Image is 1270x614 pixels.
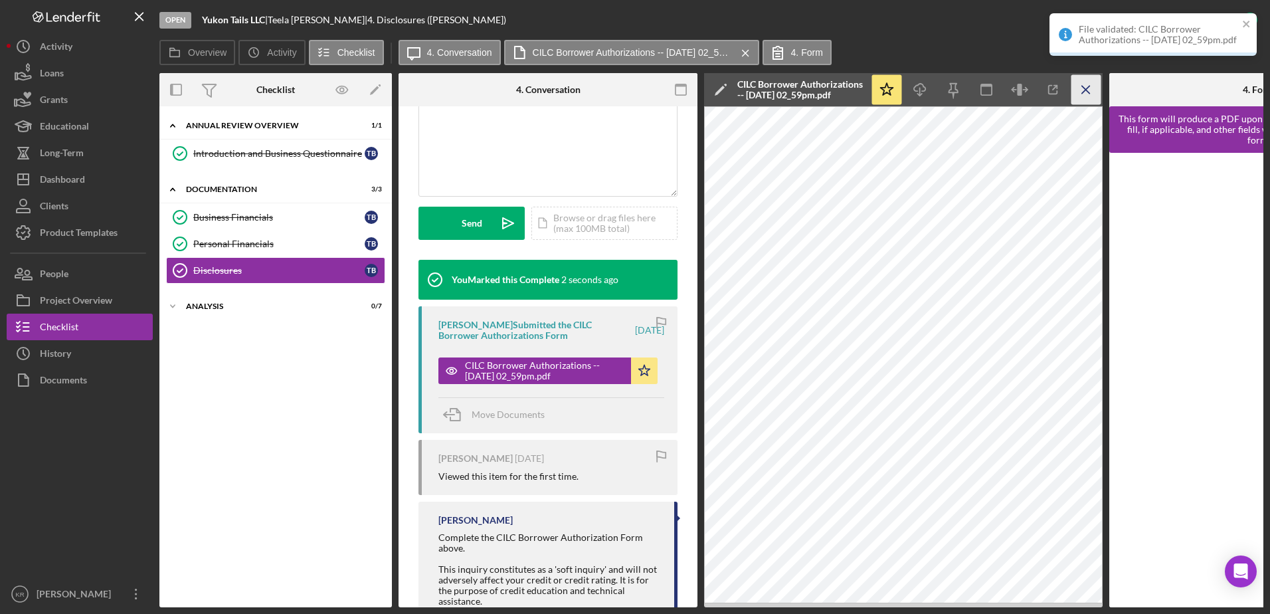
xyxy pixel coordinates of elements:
[438,358,658,384] button: CILC Borrower Authorizations -- [DATE] 02_59pm.pdf
[427,47,492,58] label: 4. Conversation
[365,264,378,277] div: T B
[367,15,506,25] div: 4. Disclosures ([PERSON_NAME])
[438,515,513,526] div: [PERSON_NAME]
[358,302,382,310] div: 0 / 7
[561,274,618,285] time: 2025-08-22 00:44
[166,231,385,257] a: Personal FinancialsTB
[193,148,365,159] div: Introduction and Business Questionnaire
[358,122,382,130] div: 1 / 1
[516,84,581,95] div: 4. Conversation
[193,212,365,223] div: Business Financials
[268,15,367,25] div: Teela [PERSON_NAME] |
[186,122,349,130] div: Annual Review Overview
[438,453,513,464] div: [PERSON_NAME]
[166,257,385,284] a: DisclosuresTB
[256,84,295,95] div: Checklist
[472,409,545,420] span: Move Documents
[202,14,265,25] b: Yukon Tails LLC
[438,564,661,607] div: This inquiry constitutes as a 'soft inquiry' and will not adversely affect your credit or credit ...
[188,47,227,58] label: Overview
[1242,19,1251,31] button: close
[186,302,349,310] div: Analysis
[15,591,24,598] text: KR
[791,47,823,58] label: 4. Form
[465,360,624,381] div: CILC Borrower Authorizations -- [DATE] 02_59pm.pdf
[763,40,832,65] button: 4. Form
[533,47,732,58] label: CILC Borrower Authorizations -- [DATE] 02_59pm.pdf
[418,207,525,240] button: Send
[515,453,544,464] time: 2025-08-18 18:56
[193,239,365,249] div: Personal Financials
[438,471,579,482] div: Viewed this item for the first time.
[635,325,664,336] time: 2025-08-18 18:59
[159,12,191,29] div: Open
[1194,7,1233,33] div: Complete
[7,581,153,607] button: KR[PERSON_NAME]
[399,40,501,65] button: 4. Conversation
[186,185,349,193] div: Documentation
[33,581,120,611] div: [PERSON_NAME]
[438,532,661,554] div: Complete the CILC Borrower Authorization Form above.
[267,47,296,58] label: Activity
[452,274,559,285] div: You Marked this Complete
[438,398,558,431] button: Move Documents
[1180,7,1263,33] button: Complete
[193,265,365,276] div: Disclosures
[1079,24,1238,45] div: File validated: CILC Borrower Authorizations -- [DATE] 02_59pm.pdf
[462,207,482,240] div: Send
[358,185,382,193] div: 3 / 3
[309,40,384,65] button: Checklist
[337,47,375,58] label: Checklist
[365,211,378,224] div: T B
[166,204,385,231] a: Business FinancialsTB
[504,40,759,65] button: CILC Borrower Authorizations -- [DATE] 02_59pm.pdf
[365,147,378,160] div: T B
[365,237,378,251] div: T B
[238,40,305,65] button: Activity
[159,40,235,65] button: Overview
[737,79,863,100] div: CILC Borrower Authorizations -- [DATE] 02_59pm.pdf
[1225,556,1257,587] div: Open Intercom Messenger
[202,15,268,25] div: |
[166,140,385,167] a: Introduction and Business QuestionnaireTB
[438,320,633,341] div: [PERSON_NAME] Submitted the CILC Borrower Authorizations Form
